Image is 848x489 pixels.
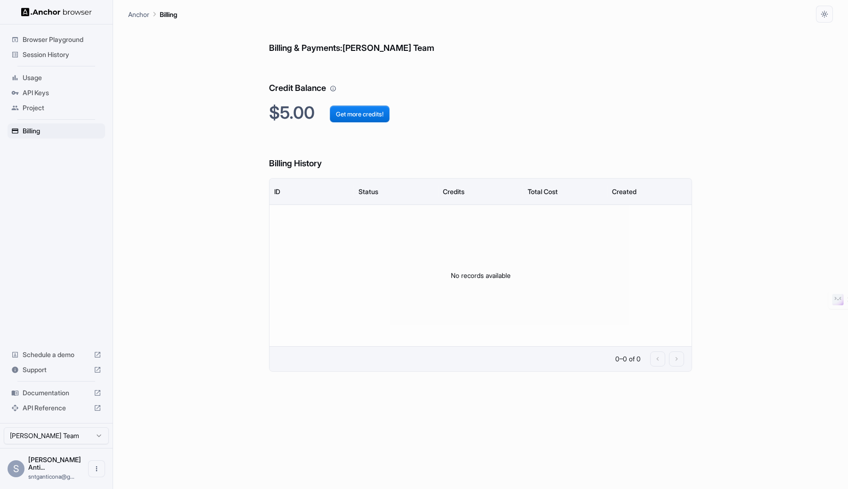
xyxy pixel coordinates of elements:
div: No records available [269,205,692,346]
div: Project [8,100,105,115]
div: API Reference [8,400,105,416]
div: Support [8,362,105,377]
span: Billing [23,126,101,136]
h6: Credit Balance [269,63,692,95]
div: Created [612,187,636,196]
span: Support [23,365,90,375]
nav: breadcrumb [128,9,177,19]
button: Open menu [88,460,105,477]
svg: Your credit balance will be consumed as you use the API. Visit the usage page to view a breakdown... [330,85,336,92]
p: Anchor [128,9,149,19]
span: sntganticona@gmail.com [28,473,74,480]
div: Schedule a demo [8,347,105,362]
span: Usage [23,73,101,82]
div: Documentation [8,385,105,400]
div: Session History [8,47,105,62]
div: Total Cost [528,187,558,196]
h6: Billing History [269,138,692,171]
h2: $5.00 [269,103,692,123]
p: Billing [160,9,177,19]
div: Status [359,187,378,196]
div: Browser Playground [8,32,105,47]
p: 0–0 of 0 [615,354,641,364]
div: Credits [443,187,465,196]
span: Session History [23,50,101,59]
span: API Keys [23,88,101,98]
div: Billing [8,123,105,139]
h6: Billing & Payments: [PERSON_NAME] Team [269,23,692,55]
span: Browser Playground [23,35,101,44]
button: Get more credits! [330,106,390,122]
div: S [8,460,24,477]
div: ID [274,187,280,196]
span: Project [23,103,101,113]
span: API Reference [23,403,90,413]
span: Santiago Anticona [28,456,81,471]
div: API Keys [8,85,105,100]
div: Usage [8,70,105,85]
span: Documentation [23,388,90,398]
img: Anchor Logo [21,8,92,16]
span: Schedule a demo [23,350,90,359]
